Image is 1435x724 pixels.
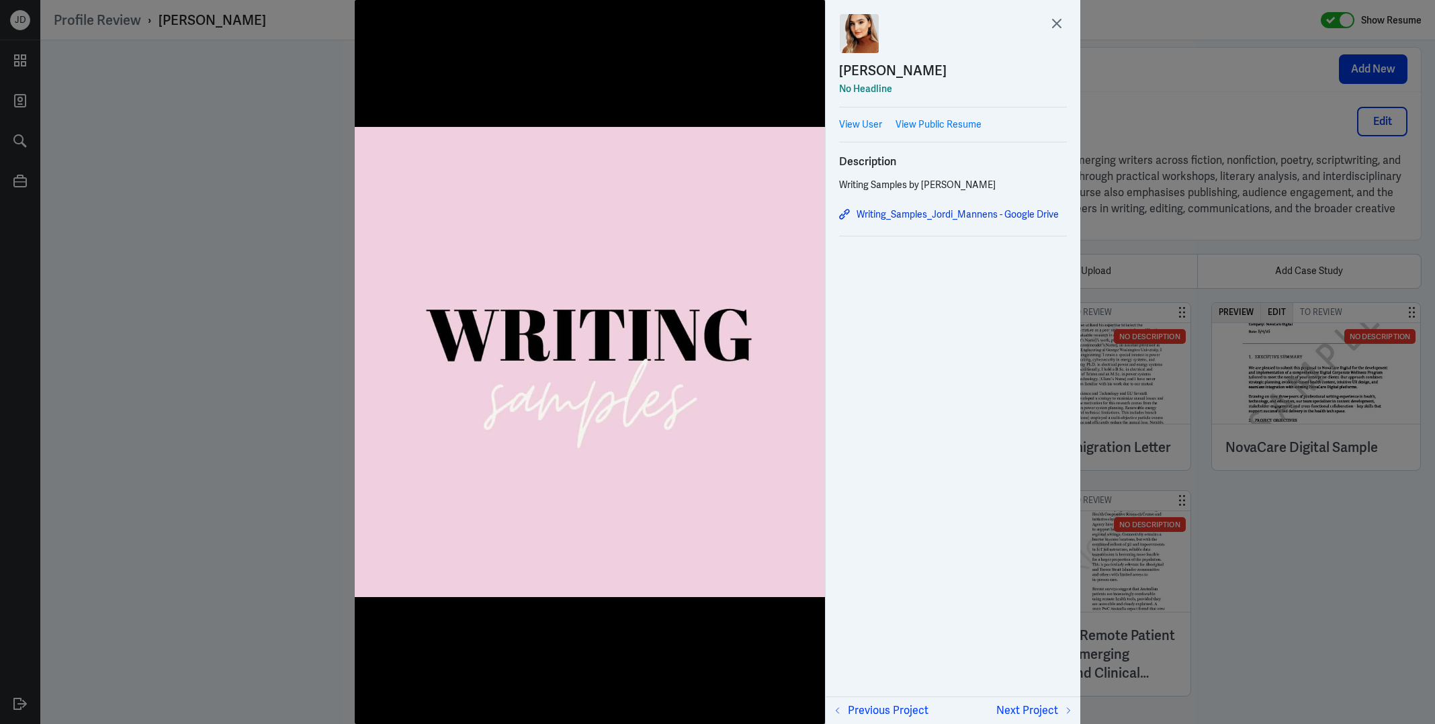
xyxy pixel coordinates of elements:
[839,13,879,54] img: Jordi Mannens
[839,118,882,132] a: View User
[831,703,928,719] button: Previous Project
[839,206,1067,222] a: Writing_Samples_Jordi_Mannens - Google Drive
[896,118,982,132] a: View Public Resume
[839,177,1067,193] div: Writing Samples by [PERSON_NAME]
[839,60,1067,81] a: [PERSON_NAME]
[839,152,1067,171] h3: Description
[996,703,1075,719] button: Next Project
[839,60,947,81] div: [PERSON_NAME]
[839,81,1067,97] div: No Headline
